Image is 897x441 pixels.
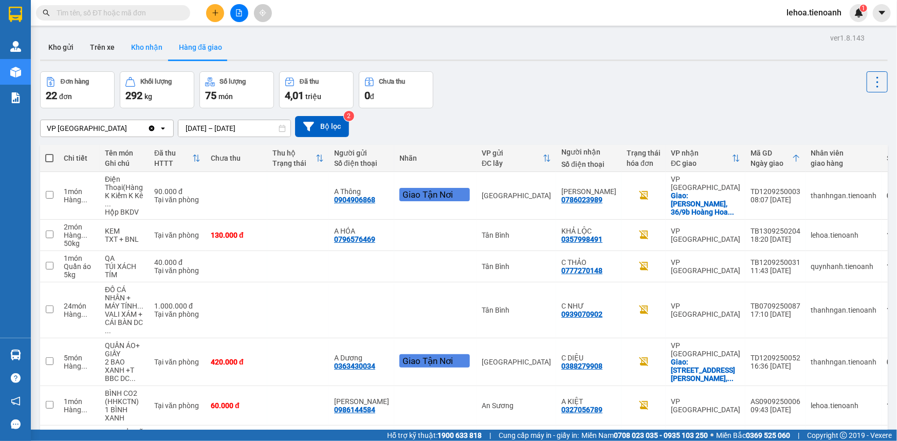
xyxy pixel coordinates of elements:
[561,196,602,204] div: 0786023989
[64,231,95,239] div: Hàng thông thường
[750,196,800,204] div: 08:07 [DATE]
[727,374,734,382] span: ...
[387,430,482,441] span: Hỗ trợ kỹ thuật:
[105,227,144,235] div: KEM
[334,187,389,196] div: A Thông
[750,227,800,235] div: TB1309250204
[206,4,224,22] button: plus
[105,235,144,243] div: TXT + BNL
[64,354,95,362] div: 5 món
[482,306,551,314] div: Tân Bình
[40,71,115,108] button: Đơn hàng22đơn
[334,362,375,370] div: 0363430034
[123,35,171,60] button: Kho nhận
[305,92,321,101] span: triệu
[144,92,152,101] span: kg
[437,431,482,439] strong: 1900 633 818
[671,358,740,382] div: Giao: 46 Phan Đình Phùng, Phường 1, Đà Lạt, Lâm Đồng
[205,89,216,102] span: 75
[211,401,262,410] div: 60.000 đ
[47,123,127,133] div: VP [GEOGRAPHIC_DATA]
[57,7,178,18] input: Tìm tên, số ĐT hoặc mã đơn
[64,187,95,196] div: 1 món
[230,4,248,22] button: file-add
[334,397,389,406] div: LÊ HƯƠNG
[811,401,876,410] div: lehoa.tienoanh
[11,373,21,383] span: question-circle
[877,8,887,17] span: caret-down
[137,302,143,310] span: ...
[259,9,266,16] span: aim
[561,362,602,370] div: 0388279908
[627,149,661,157] div: Trạng thái
[11,419,21,429] span: message
[9,7,22,22] img: logo-vxr
[811,149,876,157] div: Nhân viên
[489,430,491,441] span: |
[105,254,144,262] div: QA
[81,196,87,204] span: ...
[811,231,876,239] div: lehoa.tienoanh
[798,430,799,441] span: |
[171,35,230,60] button: Hàng đã giao
[399,154,471,162] div: Nhãn
[81,231,87,239] span: ...
[671,175,740,191] div: VP [GEOGRAPHIC_DATA]
[561,160,616,168] div: Số điện thoại
[840,432,847,439] span: copyright
[105,208,144,216] div: Hộp BKDV
[671,149,732,157] div: VP nhận
[81,362,87,370] span: ...
[154,187,200,196] div: 90.000 đ
[59,92,72,101] span: đơn
[811,306,876,314] div: thanhngan.tienoanh
[614,431,708,439] strong: 0708 023 035 - 0935 103 250
[130,374,136,382] span: ...
[750,397,800,406] div: AS0909250006
[105,175,144,208] div: Điện Thoại(Hàng K Kiểm K Kê Khai KCTN)
[128,123,129,133] input: Selected VP Đà Lạt.
[154,149,192,157] div: Đã thu
[482,149,543,157] div: VP gửi
[334,149,389,157] div: Người gửi
[811,191,876,200] div: thanhngan.tienoanh
[40,35,82,60] button: Kho gửi
[10,41,21,52] img: warehouse-icon
[81,406,87,414] span: ...
[581,430,708,441] span: Miền Nam
[671,159,732,167] div: ĐC giao
[154,196,200,204] div: Tại văn phòng
[399,354,470,368] div: Giao Tận Nơi
[10,67,21,78] img: warehouse-icon
[482,262,551,271] div: Tân Bình
[561,235,602,243] div: 0357998491
[746,431,790,439] strong: 0369 525 060
[120,71,194,108] button: Khối lượng292kg
[82,35,123,60] button: Trên xe
[811,262,876,271] div: quynhanh.tienoanh
[750,310,800,318] div: 17:10 [DATE]
[666,145,745,172] th: Toggle SortBy
[199,71,274,108] button: Số lượng75món
[482,191,551,200] div: [GEOGRAPHIC_DATA]
[212,9,219,16] span: plus
[745,145,806,172] th: Toggle SortBy
[46,89,57,102] span: 22
[671,227,740,243] div: VP [GEOGRAPHIC_DATA]
[125,89,142,102] span: 292
[811,358,876,366] div: thanhngan.tienoanh
[860,5,867,12] sup: 1
[750,187,800,196] div: TD1209250003
[716,430,790,441] span: Miền Bắc
[154,159,192,167] div: HTTT
[728,208,734,216] span: ...
[854,8,864,17] img: icon-new-feature
[750,354,800,362] div: TD1209250052
[105,149,144,157] div: Tên món
[211,154,262,162] div: Chưa thu
[561,310,602,318] div: 0939070902
[399,188,470,201] div: Giao Tận Nơi
[148,124,156,132] svg: Clear value
[64,223,95,231] div: 2 món
[105,262,144,279] div: TÚI XÁCH TÍM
